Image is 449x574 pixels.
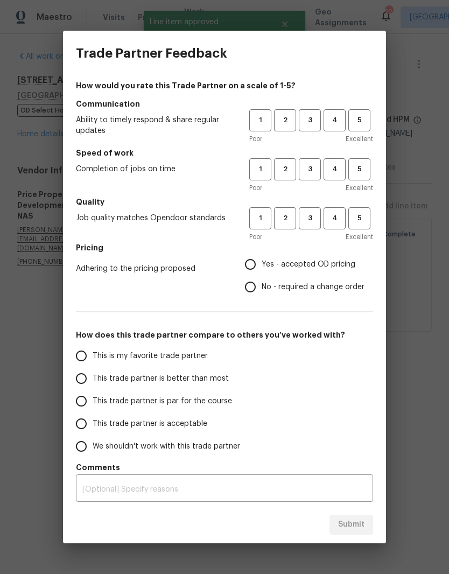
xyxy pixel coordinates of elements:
[93,373,229,384] span: This trade partner is better than most
[93,441,240,452] span: We shouldn't work with this trade partner
[275,114,295,127] span: 2
[249,183,262,193] span: Poor
[76,115,232,136] span: Ability to timely respond & share regular updates
[346,134,373,144] span: Excellent
[249,158,271,180] button: 1
[346,183,373,193] span: Excellent
[249,207,271,229] button: 1
[299,158,321,180] button: 3
[300,163,320,176] span: 3
[349,114,369,127] span: 5
[274,109,296,131] button: 2
[76,213,232,223] span: Job quality matches Opendoor standards
[249,232,262,242] span: Poor
[76,462,373,473] h5: Comments
[349,163,369,176] span: 5
[325,212,345,225] span: 4
[275,163,295,176] span: 2
[250,212,270,225] span: 1
[262,259,355,270] span: Yes - accepted OD pricing
[324,207,346,229] button: 4
[93,418,207,430] span: This trade partner is acceptable
[76,330,373,340] h5: How does this trade partner compare to others you’ve worked with?
[349,212,369,225] span: 5
[348,207,370,229] button: 5
[324,158,346,180] button: 4
[325,163,345,176] span: 4
[348,109,370,131] button: 5
[93,351,208,362] span: This is my favorite trade partner
[245,253,373,298] div: Pricing
[250,163,270,176] span: 1
[76,197,373,207] h5: Quality
[274,158,296,180] button: 2
[299,207,321,229] button: 3
[76,263,228,274] span: Adhering to the pricing proposed
[346,232,373,242] span: Excellent
[249,109,271,131] button: 1
[76,80,373,91] h4: How would you rate this Trade Partner on a scale of 1-5?
[274,207,296,229] button: 2
[76,345,373,458] div: How does this trade partner compare to others you’ve worked with?
[325,114,345,127] span: 4
[250,114,270,127] span: 1
[299,109,321,131] button: 3
[324,109,346,131] button: 4
[275,212,295,225] span: 2
[93,396,232,407] span: This trade partner is par for the course
[76,46,227,61] h3: Trade Partner Feedback
[249,134,262,144] span: Poor
[76,164,232,174] span: Completion of jobs on time
[76,242,373,253] h5: Pricing
[76,99,373,109] h5: Communication
[300,212,320,225] span: 3
[262,282,364,293] span: No - required a change order
[300,114,320,127] span: 3
[76,148,373,158] h5: Speed of work
[348,158,370,180] button: 5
